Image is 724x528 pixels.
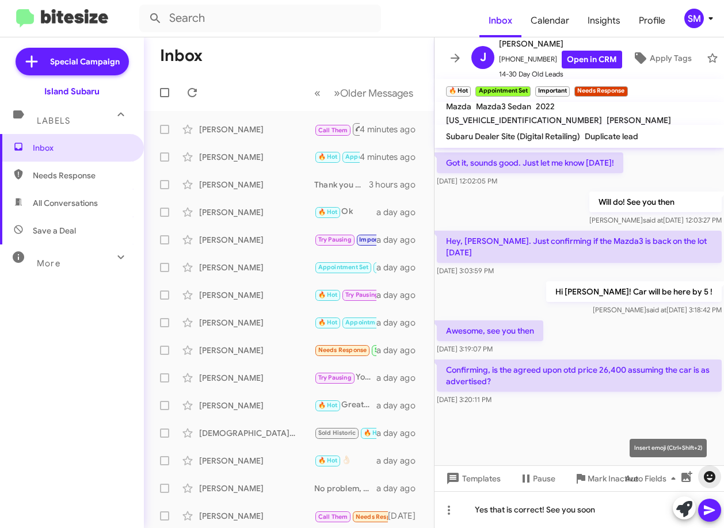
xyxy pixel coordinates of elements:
[314,508,388,523] div: Inbound Call
[675,9,711,28] button: SM
[345,319,396,326] span: Appointment Set
[435,491,724,528] div: Yes that is correct! See you soon
[376,262,425,273] div: a day ago
[314,426,376,439] div: Great, we will see you [DATE] 9am!
[307,81,327,105] button: Previous
[199,124,314,135] div: [PERSON_NAME]
[199,345,314,356] div: [PERSON_NAME]
[314,233,376,246] div: 👍
[44,86,100,97] div: Island Subaru
[376,427,425,439] div: a day ago
[593,305,722,314] span: [PERSON_NAME] [DATE] 3:18:42 PM
[314,179,369,190] div: Thank you for your kind words! If you ever consider selling your car or have questions, feel free...
[510,468,565,489] button: Pause
[630,4,675,37] span: Profile
[546,281,722,302] p: Hi [PERSON_NAME]! Car will be here by 5 !
[616,468,689,489] button: Auto Fields
[359,236,389,243] span: Important
[521,4,578,37] a: Calendar
[650,48,692,68] span: Apply Tags
[318,236,352,243] span: Try Pausing
[578,4,630,37] a: Insights
[33,197,98,209] span: All Conversations
[318,513,348,521] span: Call Them
[314,399,376,412] div: Great! See you then!
[446,131,580,141] span: Subaru Dealer Site (Digital Retailing)
[533,468,555,489] span: Pause
[437,152,623,173] p: Got it, sounds good. Just let me know [DATE]!
[476,101,531,112] span: Mazda3 Sedan
[340,87,413,100] span: Older Messages
[585,131,638,141] span: Duplicate lead
[435,468,510,489] button: Templates
[625,468,680,489] span: Auto Fields
[446,115,602,125] span: [US_VEHICLE_IDENTIFICATION_NUMBER]
[437,395,491,404] span: [DATE] 3:20:11 PM
[643,216,663,224] span: said at
[314,454,376,467] div: 👌🏻
[318,291,338,299] span: 🔥 Hot
[37,258,60,269] span: More
[314,343,376,357] div: What is the monthly payment for 10K miles on the CrossTrek...
[574,86,627,97] small: Needs Response
[314,483,376,494] div: No problem, we look forward to hearing from you, safe travels!
[369,179,425,190] div: 3 hours ago
[437,345,493,353] span: [DATE] 3:19:07 PM
[199,455,314,466] div: [PERSON_NAME]
[376,345,425,356] div: a day ago
[318,429,356,437] span: Sold Historic
[334,86,340,100] span: »
[33,142,131,154] span: Inbox
[376,289,425,301] div: a day ago
[318,208,338,216] span: 🔥 Hot
[437,320,543,341] p: Awesome, see you then
[160,47,203,65] h1: Inbox
[437,266,494,275] span: [DATE] 3:03:59 PM
[356,513,405,521] span: Needs Response
[499,37,622,51] span: [PERSON_NAME]
[50,56,120,67] span: Special Campaign
[318,153,338,160] span: 🔥 Hot
[16,48,129,75] a: Special Campaign
[364,429,383,437] span: 🔥 Hot
[376,234,425,246] div: a day ago
[199,262,314,273] div: [PERSON_NAME]
[33,170,131,181] span: Needs Response
[318,374,352,381] span: Try Pausing
[199,234,314,246] div: [PERSON_NAME]
[437,359,722,392] p: Confirming, is the agreed upon otd price 26,400 assuming the car is as advertised?
[388,510,425,522] div: [DATE]
[199,206,314,218] div: [PERSON_NAME]
[318,457,338,464] span: 🔥 Hot
[437,231,722,263] p: Hey, [PERSON_NAME]. Just confirming if the Mazda3 is back on the lot [DATE]
[646,305,666,314] span: said at
[437,177,497,185] span: [DATE] 12:02:05 PM
[684,9,704,28] div: SM
[589,216,722,224] span: [PERSON_NAME] [DATE] 12:03:27 PM
[199,289,314,301] div: [PERSON_NAME]
[444,468,501,489] span: Templates
[199,427,314,439] div: [DEMOGRAPHIC_DATA][PERSON_NAME]
[376,483,425,494] div: a day ago
[360,151,425,163] div: 4 minutes ago
[475,86,530,97] small: Appointment Set
[314,371,376,384] div: Your welcome!
[376,400,425,411] div: a day ago
[479,4,521,37] span: Inbox
[562,51,622,68] a: Open in CRM
[318,346,367,354] span: Needs Response
[314,86,321,100] span: «
[376,455,425,466] div: a day ago
[33,225,76,236] span: Save a Deal
[499,68,622,80] span: 14-30 Day Old Leads
[199,510,314,522] div: [PERSON_NAME]
[318,127,348,134] span: Call Them
[630,439,707,457] div: Insert emoji (Ctrl+Shift+2)
[318,263,369,271] span: Appointment Set
[360,124,425,135] div: 4 minutes ago
[318,319,338,326] span: 🔥 Hot
[318,401,338,409] span: 🔥 Hot
[199,483,314,494] div: [PERSON_NAME]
